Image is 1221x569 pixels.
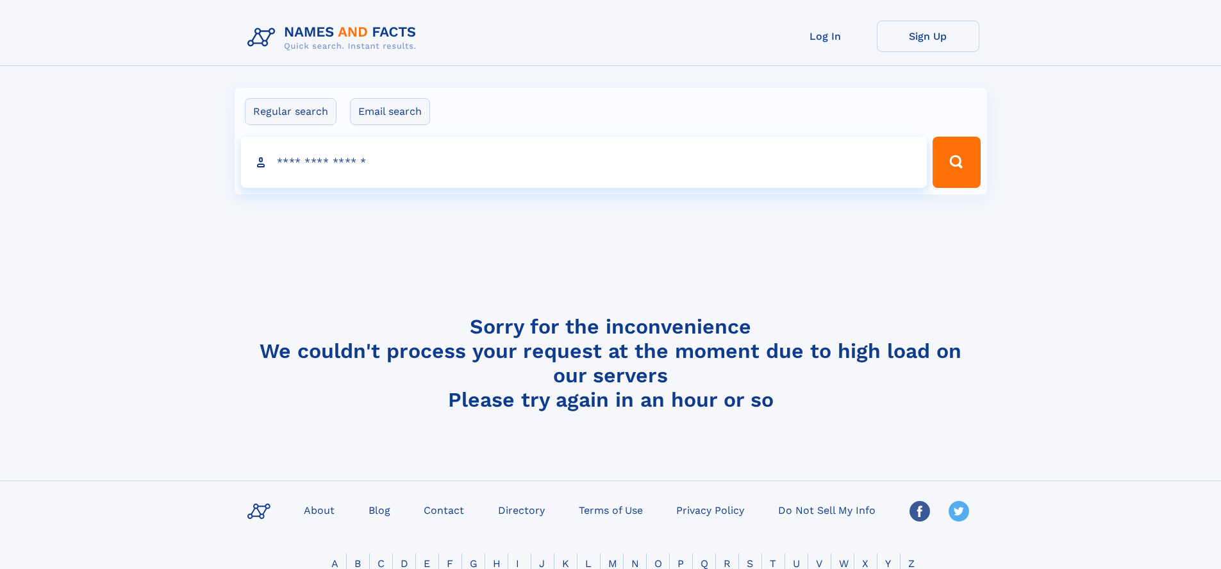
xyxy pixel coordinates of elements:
h4: Sorry for the inconvenience We couldn't process your request at the moment due to high load on ou... [242,314,979,412]
a: Do Not Sell My Info [773,500,881,519]
label: Regular search [245,98,336,125]
img: Twitter [949,501,969,522]
label: Email search [350,98,430,125]
a: Log In [774,21,877,52]
a: Sign Up [877,21,979,52]
a: Contact [419,500,469,519]
a: Privacy Policy [671,500,749,519]
a: Directory [493,500,550,519]
button: Search Button [933,137,980,188]
input: search input [241,137,927,188]
img: Facebook [910,501,930,522]
img: Logo Names and Facts [242,21,427,55]
a: Terms of Use [574,500,648,519]
a: About [299,500,340,519]
a: Blog [363,500,395,519]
